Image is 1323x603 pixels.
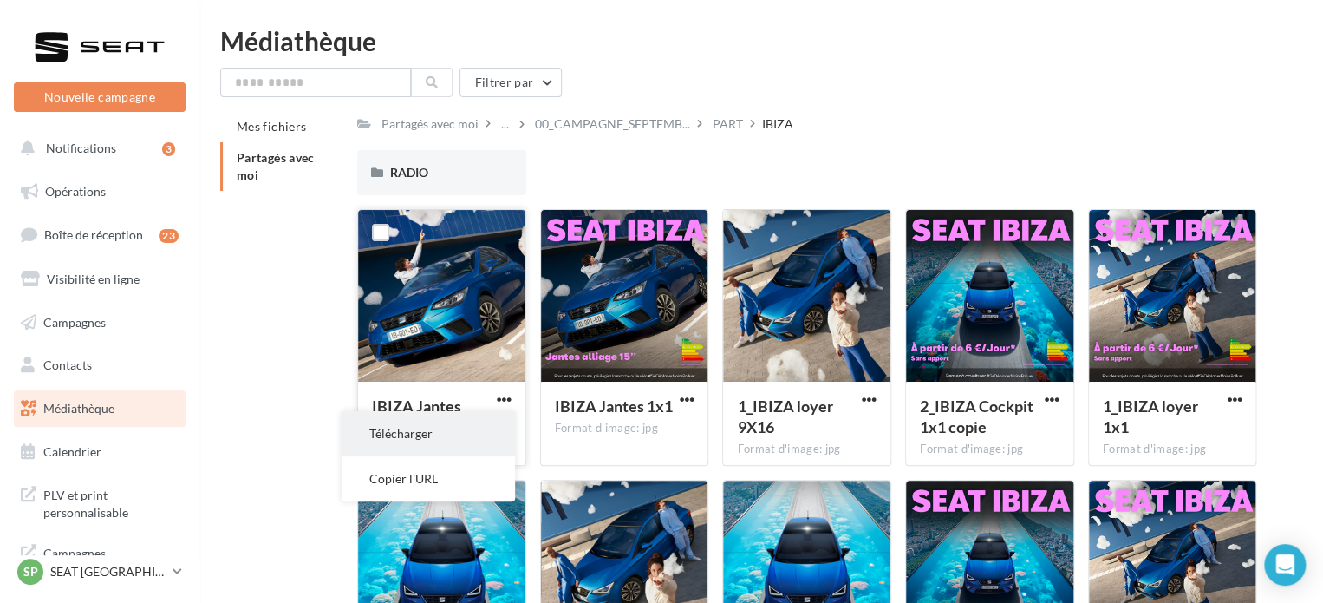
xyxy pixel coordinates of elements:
[162,142,175,156] div: 3
[220,28,1302,54] div: Médiathèque
[237,150,315,182] span: Partagés avec moi
[737,442,877,457] div: Format d'image: jpg
[45,184,106,199] span: Opérations
[10,130,182,167] button: Notifications 3
[43,357,92,372] span: Contacts
[920,397,1033,436] span: 2_IBIZA Cockpit 1x1 copie
[23,563,38,580] span: SP
[10,174,189,210] a: Opérations
[1264,544,1306,586] div: Open Intercom Messenger
[10,261,189,298] a: Visibilité en ligne
[43,444,101,459] span: Calendrier
[762,115,793,133] div: IBIZA
[535,115,690,133] span: 00_CAMPAGNE_SEPTEMB...
[390,165,428,180] span: RADIO
[342,456,515,501] button: Copier l'URL
[1103,397,1198,436] span: 1_IBIZA loyer 1x1
[50,563,166,580] p: SEAT [GEOGRAPHIC_DATA]
[14,82,186,112] button: Nouvelle campagne
[43,541,179,579] span: Campagnes DataOnDemand
[10,434,189,470] a: Calendrier
[498,112,512,136] div: ...
[10,347,189,383] a: Contacts
[555,397,673,416] span: IBIZA Jantes 1x1
[46,141,116,155] span: Notifications
[10,476,189,528] a: PLV et print personnalisable
[342,411,515,456] button: Télécharger
[43,483,179,521] span: PLV et print personnalisable
[10,216,189,253] a: Boîte de réception23
[713,115,743,133] div: PART
[10,390,189,427] a: Médiathèque
[737,397,832,436] span: 1_IBIZA loyer 9X16
[1103,442,1242,457] div: Format d'image: jpg
[14,555,186,588] a: SP SEAT [GEOGRAPHIC_DATA]
[43,314,106,329] span: Campagnes
[159,229,179,243] div: 23
[47,272,140,286] span: Visibilité en ligne
[372,397,461,436] span: IBIZA Jantes 9x16
[381,115,479,133] div: Partagés avec moi
[44,227,143,242] span: Boîte de réception
[10,305,189,341] a: Campagnes
[920,442,1059,457] div: Format d'image: jpg
[10,534,189,586] a: Campagnes DataOnDemand
[43,401,114,416] span: Médiathèque
[459,68,562,97] button: Filtrer par
[555,421,694,436] div: Format d'image: jpg
[237,119,306,134] span: Mes fichiers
